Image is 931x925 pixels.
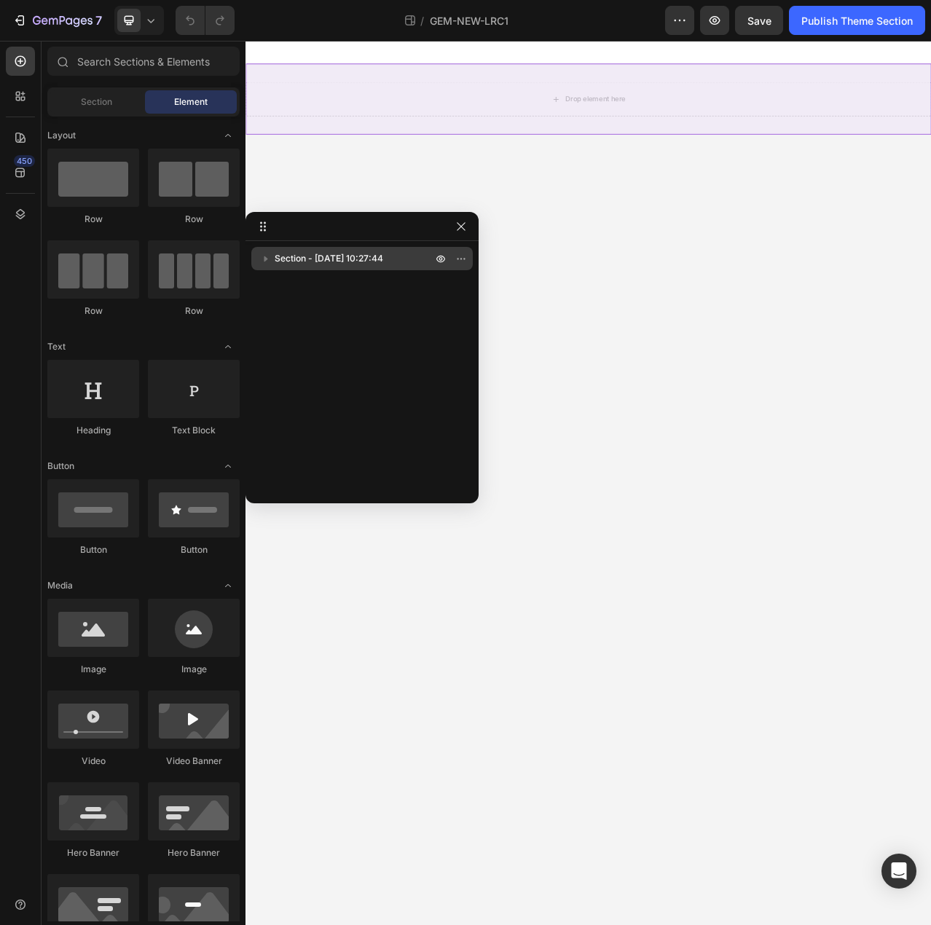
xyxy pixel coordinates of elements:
div: Video [47,755,139,768]
span: Save [747,15,771,27]
div: Heading [47,424,139,437]
div: Open Intercom Messenger [881,854,916,889]
div: 450 [14,155,35,167]
span: / [420,13,424,28]
span: Toggle open [216,454,240,478]
input: Search Sections & Elements [47,47,240,76]
span: Button [47,460,74,473]
div: Row [47,213,139,226]
div: Publish Theme Section [801,13,913,28]
div: Button [47,543,139,556]
iframe: Design area [245,41,931,925]
button: 7 [6,6,109,35]
span: Layout [47,129,76,142]
div: Text Block [148,424,240,437]
span: Media [47,579,73,592]
span: Toggle open [216,124,240,147]
span: Text [47,340,66,353]
button: Publish Theme Section [789,6,925,35]
div: Video Banner [148,755,240,768]
div: Image [148,663,240,676]
p: 7 [95,12,102,29]
div: Image [47,663,139,676]
span: GEM-NEW-LRC1 [430,13,508,28]
div: Button [148,543,240,556]
div: Undo/Redo [176,6,235,35]
div: Row [47,304,139,318]
span: Toggle open [216,335,240,358]
div: Hero Banner [47,846,139,859]
div: Row [148,213,240,226]
button: Save [735,6,783,35]
div: Drop element here [407,68,484,80]
span: Element [174,95,208,109]
span: Section [81,95,112,109]
span: Toggle open [216,574,240,597]
span: Section - [DATE] 10:27:44 [275,251,383,266]
div: Row [148,304,240,318]
div: Hero Banner [148,846,240,859]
